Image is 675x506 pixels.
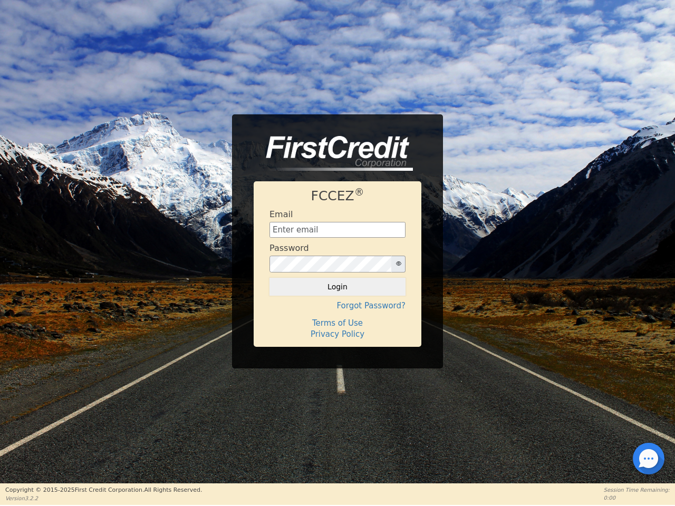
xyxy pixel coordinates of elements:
input: Enter email [269,222,406,238]
h4: Forgot Password? [269,301,406,310]
h4: Terms of Use [269,318,406,328]
h1: FCCEZ [269,188,406,204]
p: Copyright © 2015- 2025 First Credit Corporation. [5,486,202,495]
input: password [269,256,392,273]
h4: Privacy Policy [269,329,406,339]
button: Login [269,278,406,296]
p: Version 3.2.2 [5,494,202,502]
p: Session Time Remaining: [604,486,670,494]
h4: Email [269,209,293,219]
h4: Password [269,243,309,253]
img: logo-CMu_cnol.png [254,136,413,171]
sup: ® [354,187,364,198]
span: All Rights Reserved. [144,486,202,493]
p: 0:00 [604,494,670,502]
